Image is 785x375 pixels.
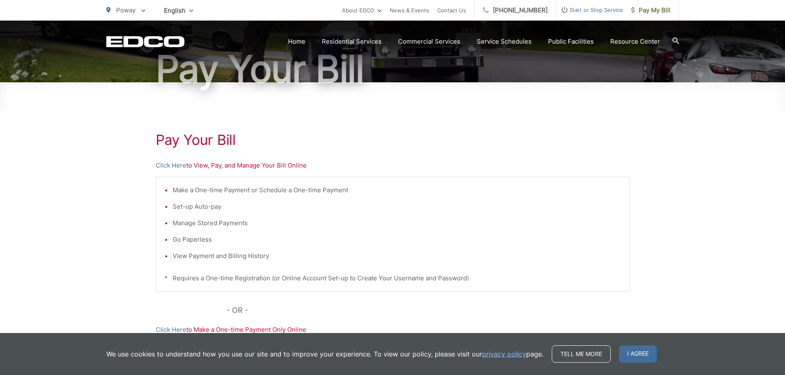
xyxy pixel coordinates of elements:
[106,36,185,47] a: EDCD logo. Return to the homepage.
[227,304,630,317] p: - OR -
[173,251,621,261] li: View Payment and Billing History
[437,5,466,15] a: Contact Us
[610,37,660,47] a: Resource Center
[173,185,621,195] li: Make a One-time Payment or Schedule a One-time Payment
[619,345,657,363] span: I agree
[173,202,621,212] li: Set-up Auto-pay
[548,37,594,47] a: Public Facilities
[342,5,382,15] a: About EDCO
[156,132,630,148] h1: Pay Your Bill
[398,37,460,47] a: Commercial Services
[390,5,429,15] a: News & Events
[156,161,186,170] a: Click Here
[288,37,305,47] a: Home
[552,345,611,363] a: Tell me more
[173,218,621,228] li: Manage Stored Payments
[156,325,186,335] a: Click Here
[631,5,670,15] span: Pay My Bill
[116,6,136,14] span: Poway
[156,161,630,170] p: to View, Pay, and Manage Your Bill Online
[156,325,630,335] p: to Make a One-time Payment Only Online
[322,37,382,47] a: Residential Services
[158,3,199,18] span: English
[164,273,621,283] p: * Requires a One-time Registration (or Online Account Set-up to Create Your Username and Password)
[106,349,544,359] p: We use cookies to understand how you use our site and to improve your experience. To view our pol...
[477,37,532,47] a: Service Schedules
[482,349,526,359] a: privacy policy
[106,49,679,90] h1: Pay Your Bill
[173,235,621,245] li: Go Paperless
